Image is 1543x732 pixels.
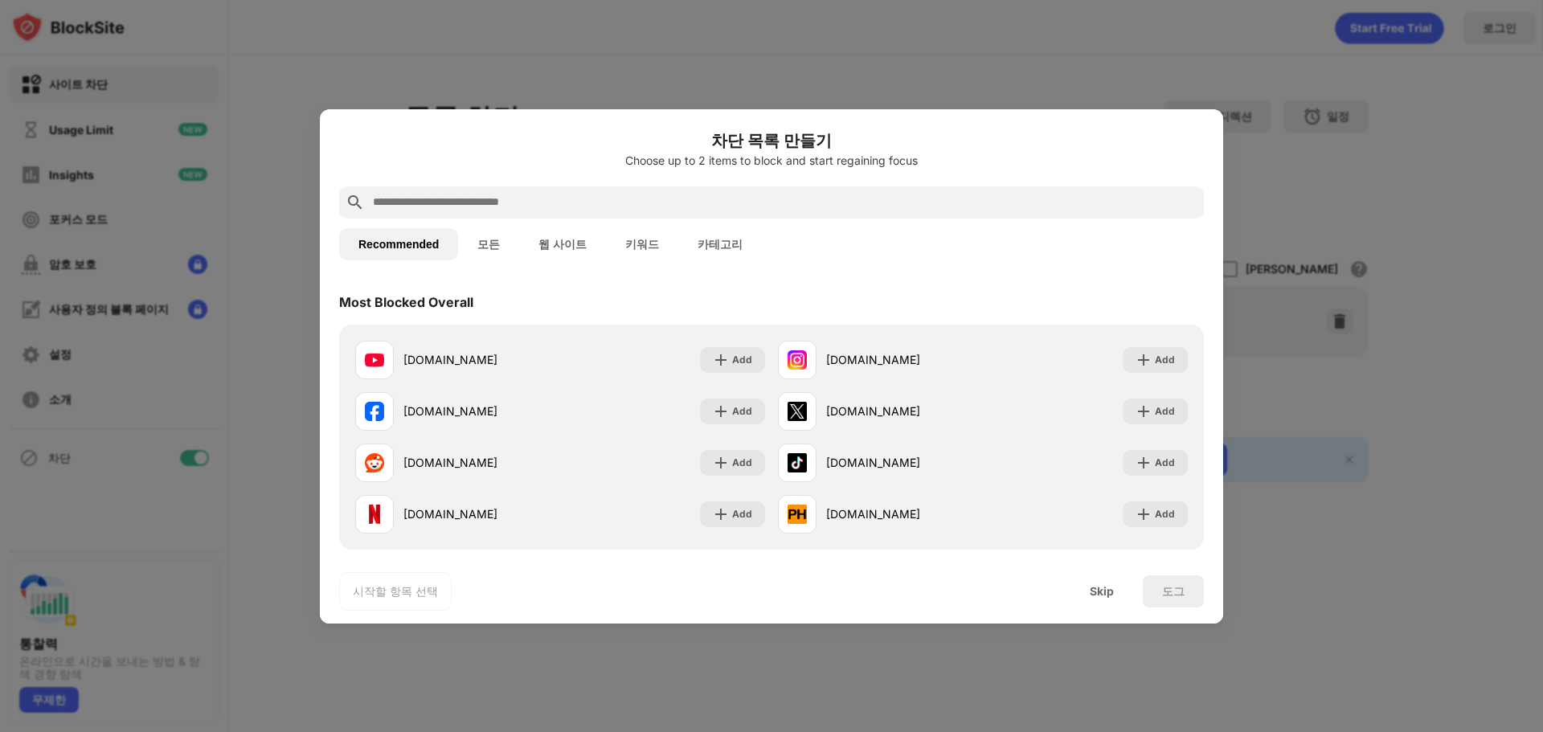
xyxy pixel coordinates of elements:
img: favicons [788,350,807,370]
img: favicons [365,453,384,472]
div: [DOMAIN_NAME] [826,454,983,471]
div: [DOMAIN_NAME] [403,403,560,419]
button: Recommended [339,228,458,260]
div: Add [732,352,752,368]
div: 도그 [1162,585,1185,598]
div: Add [732,455,752,471]
div: Add [1155,455,1175,471]
img: favicons [365,402,384,421]
div: [DOMAIN_NAME] [403,454,560,471]
div: [DOMAIN_NAME] [403,505,560,522]
img: search.svg [346,193,365,212]
img: favicons [788,402,807,421]
img: favicons [365,505,384,524]
img: favicons [788,453,807,472]
div: 시작할 항목 선택 [353,583,438,599]
div: [DOMAIN_NAME] [826,505,983,522]
button: 키워드 [606,228,678,260]
div: Add [1155,352,1175,368]
div: [DOMAIN_NAME] [403,351,560,368]
div: [DOMAIN_NAME] [826,403,983,419]
button: 카테고리 [678,228,762,260]
button: 모든 [458,228,519,260]
img: favicons [365,350,384,370]
div: Add [1155,506,1175,522]
h6: 차단 목록 만들기 [339,129,1204,153]
div: Add [732,403,752,419]
div: Choose up to 2 items to block and start regaining focus [339,154,1204,167]
img: favicons [788,505,807,524]
div: Most Blocked Overall [339,294,473,310]
div: Add [1155,403,1175,419]
div: Add [732,506,752,522]
div: [DOMAIN_NAME] [826,351,983,368]
div: Skip [1090,585,1114,598]
button: 웹 사이트 [519,228,606,260]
